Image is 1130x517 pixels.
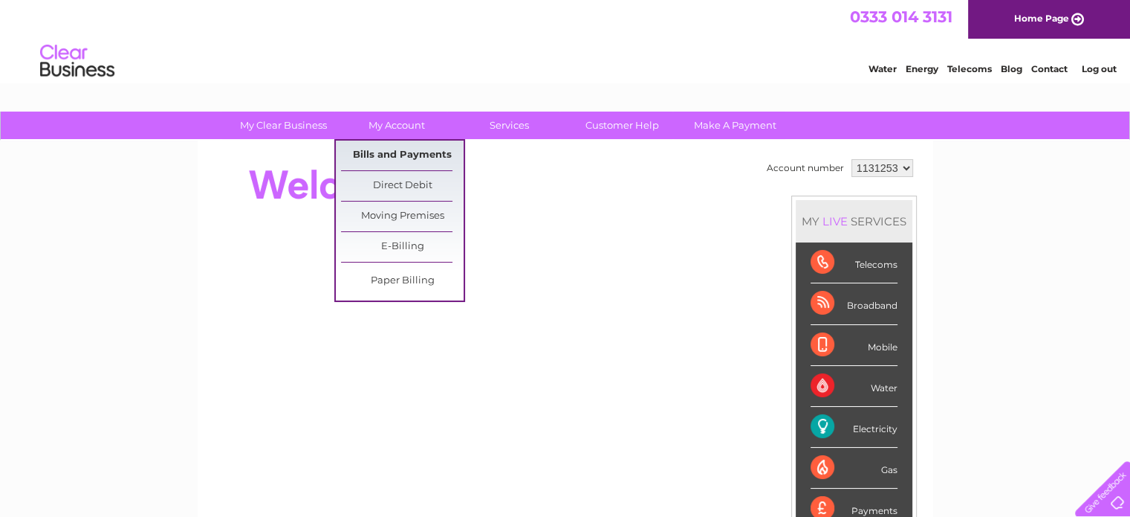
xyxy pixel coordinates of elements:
a: Log out [1081,63,1116,74]
a: Water [868,63,897,74]
a: E-Billing [341,232,464,262]
div: LIVE [819,214,851,228]
a: Blog [1001,63,1022,74]
a: Direct Debit [341,171,464,201]
a: My Clear Business [222,112,345,139]
td: Account number [763,155,848,181]
a: Telecoms [947,63,992,74]
div: Electricity [811,407,897,448]
div: Gas [811,448,897,489]
a: Services [448,112,571,139]
div: MY SERVICES [796,200,912,243]
a: Paper Billing [341,266,464,296]
div: Water [811,366,897,407]
div: Broadband [811,283,897,324]
a: Moving Premises [341,202,464,231]
a: Make A Payment [674,112,796,139]
img: logo.png [39,39,115,84]
a: My Account [335,112,458,139]
div: Mobile [811,325,897,366]
a: Bills and Payments [341,141,464,170]
a: Customer Help [561,112,683,139]
a: 0333 014 3131 [850,7,952,26]
a: Contact [1031,63,1068,74]
div: Clear Business is a trading name of Verastar Limited (registered in [GEOGRAPHIC_DATA] No. 3667643... [215,8,917,72]
a: Energy [906,63,938,74]
div: Telecoms [811,243,897,283]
